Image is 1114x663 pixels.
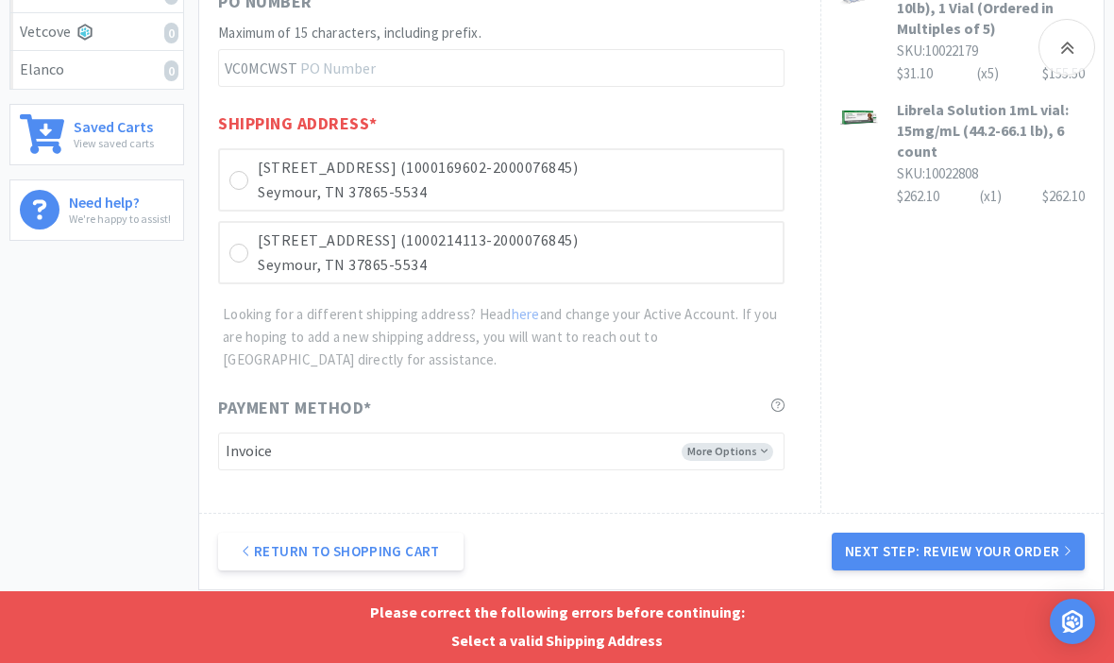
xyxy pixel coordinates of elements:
img: b40149b5dc464f7bb782c42bbb635572_593235.jpeg [840,99,878,137]
h3: Librela Solution 1mL vial: 15mg/mL (44.2-66.1 lb), 6 count [897,99,1085,162]
span: Maximum of 15 characters, including prefix. [218,24,481,42]
span: VC0MCWST [218,50,301,86]
span: SKU: 10022179 [897,42,978,59]
h6: Need help? [69,190,171,210]
input: PO Number [218,49,785,87]
p: Seymour, TN 37865-5534 [258,180,773,205]
span: Payment Method * [218,395,372,422]
a: here [512,305,540,323]
a: Vetcove0 [10,13,183,52]
p: [STREET_ADDRESS] (1000169602-2000076845) [258,156,773,180]
p: Select a valid Shipping Address [5,629,1109,654]
button: Next Step: Review Your Order [832,533,1085,570]
div: $155.50 [1042,62,1085,85]
div: Vetcove [20,20,174,44]
div: (x 1 ) [980,185,1002,208]
a: Return to Shopping Cart [218,533,464,570]
div: Elanco [20,58,174,82]
p: Seymour, TN 37865-5534 [258,253,773,278]
h6: Saved Carts [74,114,154,134]
div: $31.10 [897,62,1085,85]
p: [STREET_ADDRESS] (1000214113-2000076845) [258,229,773,253]
p: We're happy to assist! [69,210,171,228]
i: 0 [164,23,178,43]
p: View saved carts [74,134,154,152]
div: (x 5 ) [977,62,999,85]
span: Shipping Address * [218,110,378,138]
div: $262.10 [897,185,1085,208]
div: Open Intercom Messenger [1050,599,1095,644]
p: Looking for a different shipping address? Head and change your Active Account. If you are hoping ... [223,303,785,371]
a: Elanco0 [10,51,183,89]
span: SKU: 10022808 [897,164,978,182]
strong: Please correct the following errors before continuing: [370,603,745,621]
div: $262.10 [1042,185,1085,208]
i: 0 [164,60,178,81]
a: Saved CartsView saved carts [9,104,184,165]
